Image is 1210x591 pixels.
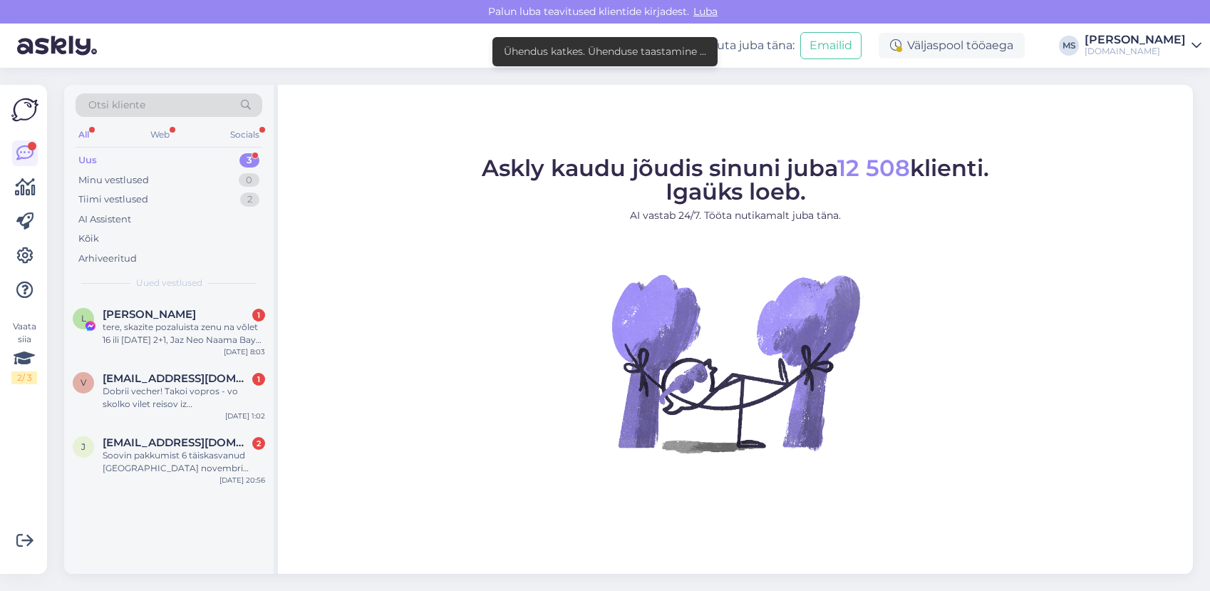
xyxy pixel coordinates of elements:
[78,192,148,207] div: Tiimi vestlused
[607,235,864,491] img: No Chat active
[103,372,251,385] span: veronika.laur77@gmail.com
[240,192,259,207] div: 2
[1085,34,1201,57] a: [PERSON_NAME][DOMAIN_NAME]
[78,212,131,227] div: AI Assistent
[103,321,265,346] div: tere, skazite pozaluista zenu na vǒlet 16 ili [DATE] 2+1, Jaz Neo Naama Bay (ex. [GEOGRAPHIC_DATA])
[1085,46,1186,57] div: [DOMAIN_NAME]
[800,32,862,59] button: Emailid
[103,449,265,475] div: Soovin pakkumist 6 täiskasvanud [GEOGRAPHIC_DATA] novembri [PERSON_NAME]-detsembri algus. 5* kõik...
[81,313,86,324] span: L
[504,44,706,59] div: Ühendus katkes. Ühenduse taastamine ...
[11,320,37,384] div: Vaata siia
[224,346,265,357] div: [DATE] 8:03
[1085,34,1186,46] div: [PERSON_NAME]
[239,173,259,187] div: 0
[11,96,38,123] img: Askly Logo
[1059,36,1079,56] div: MS
[78,173,149,187] div: Minu vestlused
[81,377,86,388] span: v
[227,125,262,144] div: Socials
[219,475,265,485] div: [DATE] 20:56
[78,153,97,168] div: Uus
[879,33,1025,58] div: Väljaspool tööaega
[78,232,99,246] div: Kõik
[103,308,196,321] span: Ljuba Serikova
[252,309,265,322] div: 1
[837,154,910,182] span: 12 508
[689,5,722,18] span: Luba
[103,385,265,411] div: Dobrii vecher! Takoi vopros - vo skolko vilet reisov iz [GEOGRAPHIC_DATA] v [GEOGRAPHIC_DATA], [G...
[252,437,265,450] div: 2
[103,436,251,449] span: jaano.magi@gmail.com
[225,411,265,421] div: [DATE] 1:02
[88,98,145,113] span: Otsi kliente
[252,373,265,386] div: 1
[78,252,137,266] div: Arhiveeritud
[136,277,202,289] span: Uued vestlused
[81,441,86,452] span: j
[76,125,92,144] div: All
[239,153,259,168] div: 3
[148,125,172,144] div: Web
[482,208,989,223] p: AI vastab 24/7. Tööta nutikamalt juba täna.
[482,154,989,205] span: Askly kaudu jõudis sinuni juba klienti. Igaüks loeb.
[11,371,37,384] div: 2 / 3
